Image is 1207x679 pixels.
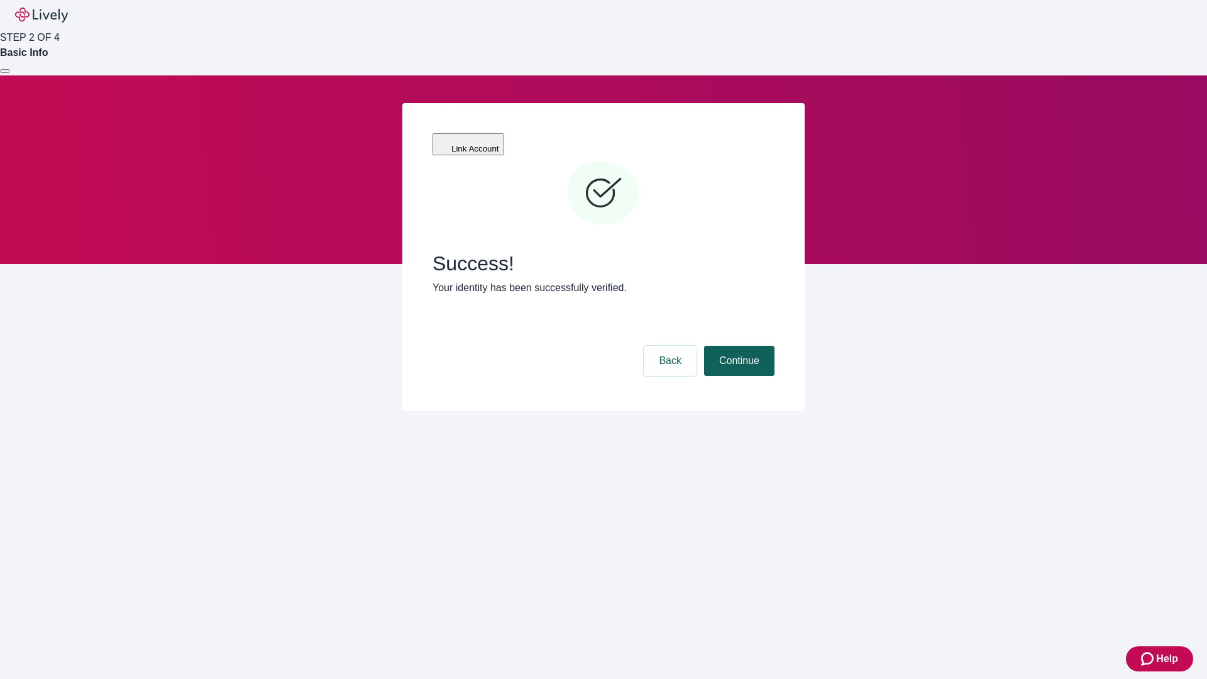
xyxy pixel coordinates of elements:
button: Continue [704,346,774,376]
button: Back [644,346,697,376]
svg: Zendesk support icon [1141,651,1156,666]
button: Zendesk support iconHelp [1126,646,1193,671]
button: Link Account [433,133,504,155]
svg: Checkmark icon [566,156,641,231]
img: Lively [15,8,68,23]
span: Help [1156,651,1178,666]
p: Your identity has been successfully verified. [433,280,774,295]
span: Success! [433,251,774,275]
